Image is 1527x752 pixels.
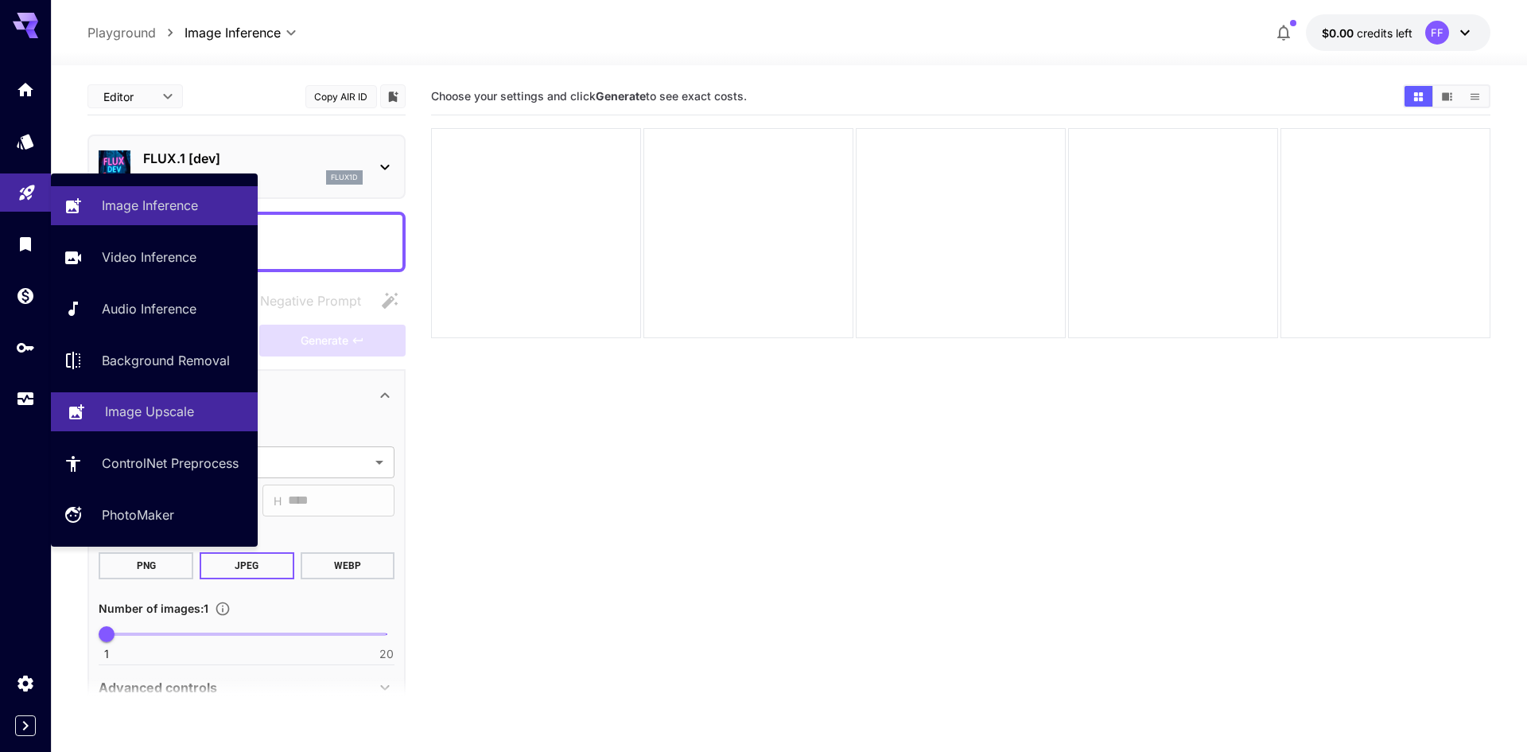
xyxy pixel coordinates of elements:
[51,238,258,277] a: Video Inference
[104,646,109,662] span: 1
[15,715,36,736] button: Expand sidebar
[185,23,281,42] span: Image Inference
[301,552,395,579] button: WEBP
[51,392,258,431] a: Image Upscale
[87,23,156,42] p: Playground
[103,88,153,105] span: Editor
[102,351,230,370] p: Background Removal
[200,552,294,579] button: JPEG
[16,80,35,99] div: Home
[208,601,237,617] button: Specify how many images to generate in a single request. Each image generation will be charged se...
[1322,25,1412,41] div: $0.00
[51,186,258,225] a: Image Inference
[16,337,35,357] div: API Keys
[99,602,208,615] span: Number of images : 1
[102,247,196,267] p: Video Inference
[1461,86,1489,107] button: Show media in list view
[1306,14,1490,51] button: $0.00
[386,87,400,106] button: Add to library
[1433,86,1461,107] button: Show media in video view
[1357,26,1412,40] span: credits left
[379,646,394,662] span: 20
[102,505,174,524] p: PhotoMaker
[16,389,35,409] div: Usage
[143,149,363,168] p: FLUX.1 [dev]
[99,552,193,579] button: PNG
[1403,84,1490,108] div: Show media in grid viewShow media in video viewShow media in list view
[51,290,258,329] a: Audio Inference
[1425,21,1449,45] div: FF
[51,341,258,380] a: Background Removal
[17,177,37,197] div: Playground
[596,89,646,103] b: Generate
[105,402,194,421] p: Image Upscale
[102,299,196,318] p: Audio Inference
[1405,86,1432,107] button: Show media in grid view
[274,492,282,510] span: H
[260,291,361,310] span: Negative Prompt
[87,23,185,42] nav: breadcrumb
[431,89,747,103] span: Choose your settings and click to see exact costs.
[102,196,198,215] p: Image Inference
[228,290,374,310] span: Negative prompts are not compatible with the selected model.
[16,673,35,693] div: Settings
[16,286,35,306] div: Wallet
[102,454,239,473] p: ControlNet Preprocess
[1322,26,1357,40] span: $0.00
[51,444,258,483] a: ControlNet Preprocess
[305,85,377,108] button: Copy AIR ID
[331,172,358,183] p: flux1d
[51,496,258,535] a: PhotoMaker
[16,131,35,151] div: Models
[16,234,35,254] div: Library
